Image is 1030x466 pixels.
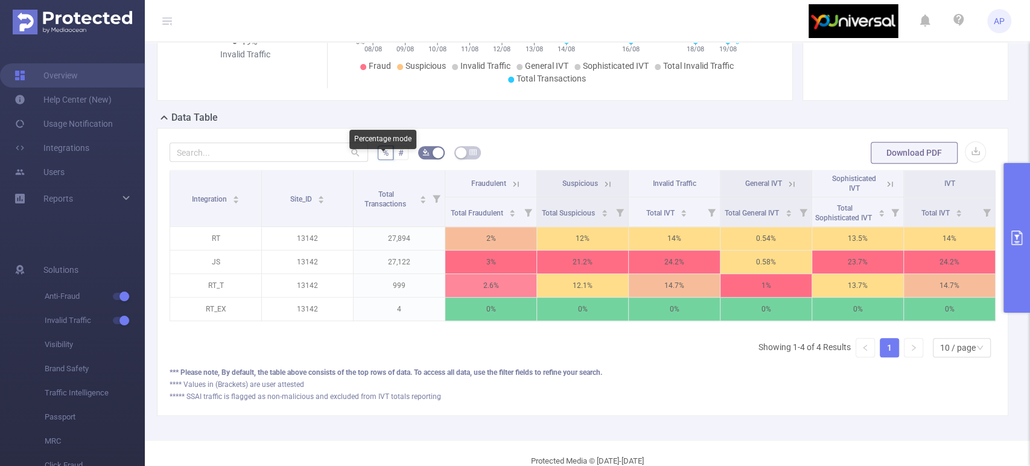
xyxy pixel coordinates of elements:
a: Help Center (New) [14,88,112,112]
div: Sort [509,208,516,215]
i: icon: bg-colors [422,148,430,156]
p: 13.7% [812,274,903,297]
li: Previous Page [856,338,875,357]
tspan: 14/08 [558,45,575,53]
div: Invalid Traffic [210,48,281,61]
p: 0% [720,298,812,321]
tspan: 0% [356,38,364,46]
a: Users [14,160,65,184]
span: Invalid Traffic [45,308,145,333]
i: icon: caret-down [601,212,608,215]
a: Overview [14,63,78,88]
span: Solutions [43,258,78,282]
i: Filter menu [978,197,995,226]
p: RT_T [170,274,261,297]
a: Integrations [14,136,89,160]
i: icon: table [469,148,477,156]
tspan: 19/08 [719,45,737,53]
span: Reports [43,194,73,203]
a: Reports [43,187,73,211]
span: Total IVT [646,209,676,217]
span: % [383,148,389,158]
div: Sort [232,194,240,201]
i: icon: caret-up [318,194,325,197]
i: icon: down [976,344,984,353]
p: 27,894 [354,227,445,250]
img: Protected Media [13,10,132,34]
p: 3% [445,251,536,273]
p: 12% [537,227,628,250]
span: Total IVT [921,209,952,217]
p: JS [170,251,261,273]
p: 999 [354,274,445,297]
i: icon: caret-up [509,208,516,211]
p: 13142 [262,298,353,321]
i: Filter menu [428,170,445,226]
div: Sort [680,208,687,215]
p: 2.6% [445,274,536,297]
tspan: 18/08 [687,45,704,53]
p: RT_EX [170,298,261,321]
i: icon: right [910,344,917,351]
p: 14.7% [904,274,995,297]
p: 24.2% [629,251,720,273]
span: Visibility [45,333,145,357]
p: 13142 [262,251,353,273]
h2: Data Table [171,110,218,125]
span: Total Sophisticated IVT [815,204,874,222]
p: 0.58% [720,251,812,273]
span: Total Transactions [517,74,586,83]
div: Sort [955,208,962,215]
span: # [398,148,404,158]
span: Traffic Intelligence [45,381,145,405]
span: Total Transactions [364,190,408,208]
span: General IVT [525,61,568,71]
a: 1 [880,339,898,357]
div: 10 / page [940,339,976,357]
i: icon: caret-up [785,208,792,211]
i: icon: left [862,344,869,351]
p: 4 [354,298,445,321]
i: icon: caret-down [879,212,885,215]
i: Filter menu [703,197,720,226]
i: icon: caret-down [956,212,962,215]
i: Filter menu [886,197,903,226]
tspan: 09/08 [396,45,414,53]
p: 14.7% [629,274,720,297]
p: 12.1% [537,274,628,297]
span: AP [994,9,1005,33]
i: Filter menu [795,197,812,226]
li: Next Page [904,338,923,357]
div: Percentage mode [349,130,416,149]
span: IVT [944,179,955,188]
p: 0% [812,298,903,321]
p: 13142 [262,227,353,250]
p: 24.2% [904,251,995,273]
i: icon: caret-up [879,208,885,211]
i: icon: caret-down [420,199,427,202]
span: Integration [192,195,229,203]
div: Sort [317,194,325,201]
p: 1% [720,274,812,297]
p: 2% [445,227,536,250]
div: Sort [785,208,792,215]
i: icon: caret-up [601,208,608,211]
span: MRC [45,429,145,453]
i: icon: caret-down [785,212,792,215]
li: 1 [880,338,899,357]
i: Filter menu [520,197,536,226]
span: Fraudulent [471,179,506,188]
span: General IVT [745,179,782,188]
li: Showing 1-4 of 4 Results [758,338,851,357]
span: Total General IVT [725,209,781,217]
p: 0% [445,298,536,321]
p: 13.5% [812,227,903,250]
p: 14% [629,227,720,250]
input: Search... [170,142,368,162]
span: Total Invalid Traffic [663,61,734,71]
tspan: 08/08 [364,45,382,53]
tspan: 12/08 [493,45,510,53]
button: Download PDF [871,142,958,164]
span: Invalid Traffic [460,61,510,71]
div: ***** SSAI traffic is flagged as non-malicious and excluded from IVT totals reporting [170,391,996,402]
